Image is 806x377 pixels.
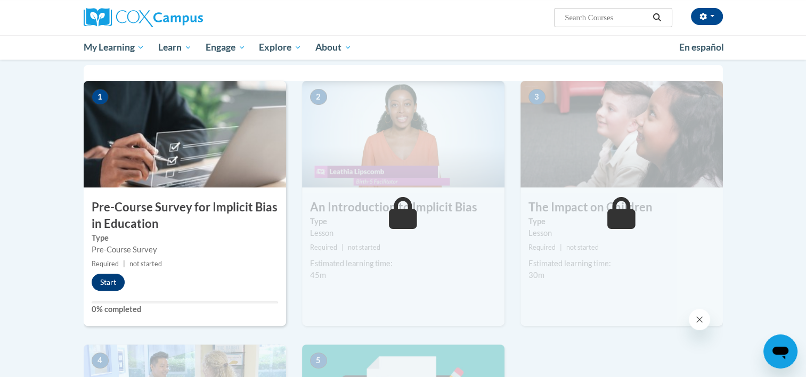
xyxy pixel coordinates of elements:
a: Learn [151,35,199,60]
a: About [308,35,359,60]
span: 5 [310,353,327,368]
input: Search Courses [564,11,649,24]
label: Type [528,216,715,227]
span: 3 [528,89,546,105]
iframe: Close message [689,309,710,330]
div: Main menu [68,35,739,60]
span: Explore [259,41,302,54]
img: Course Image [84,81,286,187]
span: Engage [206,41,246,54]
img: Course Image [302,81,504,187]
span: 2 [310,89,327,105]
div: Lesson [528,227,715,239]
div: Pre-Course Survey [92,244,278,256]
div: Estimated learning time: [310,258,496,269]
span: 1 [92,89,109,105]
h3: An Introduction to Implicit Bias [302,199,504,216]
span: | [123,260,125,268]
a: Cox Campus [84,8,286,27]
img: Course Image [520,81,723,187]
button: Account Settings [691,8,723,25]
img: Cox Campus [84,8,203,27]
a: Explore [252,35,308,60]
a: My Learning [77,35,152,60]
a: Engage [199,35,253,60]
span: Required [92,260,119,268]
span: 45m [310,271,326,280]
iframe: Button to launch messaging window [763,334,797,368]
span: 30m [528,271,544,280]
span: Required [528,243,556,251]
span: 4 [92,353,109,368]
label: Type [92,232,278,244]
button: Start [92,274,125,291]
label: Type [310,216,496,227]
span: | [560,243,562,251]
h3: Pre-Course Survey for Implicit Bias in Education [84,199,286,232]
h3: The Impact on Children [520,199,723,216]
span: not started [566,243,599,251]
span: My Learning [83,41,144,54]
div: Lesson [310,227,496,239]
div: Estimated learning time: [528,258,715,269]
span: Learn [158,41,192,54]
span: not started [348,243,380,251]
span: Hi. How can we help? [6,7,86,16]
label: 0% completed [92,304,278,315]
span: About [315,41,352,54]
span: not started [129,260,162,268]
span: En español [679,42,724,53]
span: Required [310,243,337,251]
button: Search [649,11,665,24]
span: | [341,243,344,251]
a: En español [672,36,731,59]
